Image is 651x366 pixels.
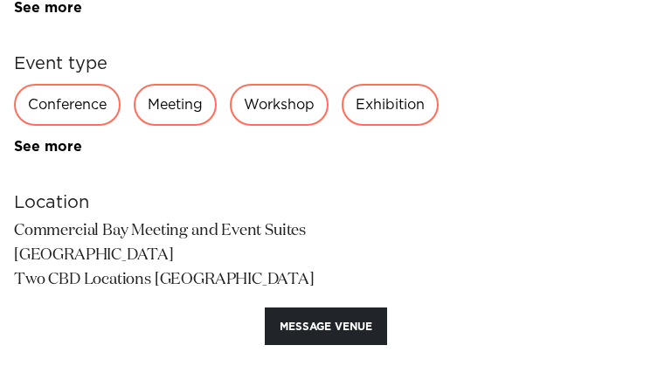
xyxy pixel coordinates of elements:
div: Conference [14,84,121,126]
div: Exhibition [342,84,439,126]
p: Commercial Bay Meeting and Event Suites [GEOGRAPHIC_DATA] Two CBD Locations [GEOGRAPHIC_DATA] [14,219,637,317]
h6: Event type [14,51,637,77]
div: Meeting [134,84,217,126]
div: Workshop [230,84,329,126]
button: Message Venue [265,307,387,345]
h6: Location [14,190,637,216]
